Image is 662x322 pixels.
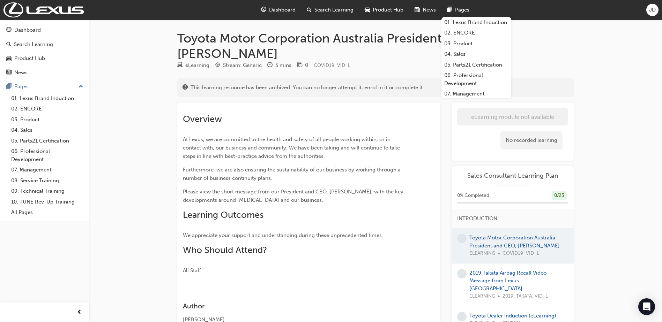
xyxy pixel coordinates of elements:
[441,38,511,49] a: 03. Product
[267,61,291,70] div: Duration
[14,69,28,77] div: News
[183,114,222,124] span: Overview
[447,6,452,14] span: pages-icon
[14,26,41,34] div: Dashboard
[6,27,12,33] span: guage-icon
[14,40,53,48] div: Search Learning
[183,302,410,310] h3: Author
[500,131,563,149] div: No recorded learning
[469,292,495,300] span: ELEARNING
[415,6,420,14] span: news-icon
[261,6,266,14] span: guage-icon
[552,191,567,200] div: 0 / 23
[457,108,568,125] button: eLearning module not available
[183,85,188,91] span: exclaim-icon
[183,167,402,181] span: Furthermore, we are also ensuring the sustainability of our business by working through a number ...
[8,146,86,164] a: 06. Professional Development
[3,52,86,65] a: Product Hub
[423,6,436,14] span: News
[6,41,11,48] span: search-icon
[365,6,370,14] span: car-icon
[457,215,497,223] span: INTRODUCTION
[8,175,86,186] a: 08. Service Training
[223,61,262,69] div: Stream: Generic
[215,62,220,69] span: target-icon
[359,3,409,17] a: car-iconProduct Hub
[503,292,548,300] span: 2019_TAKATA_VID_L
[457,234,467,243] span: learningRecordVerb_NONE-icon
[275,61,291,69] div: 5 mins
[457,192,489,200] span: 0 % Completed
[297,61,308,70] div: Price
[373,6,403,14] span: Product Hub
[469,313,556,319] a: Toyota Dealer Induction (eLearning)
[646,4,659,16] button: JD
[6,84,12,90] span: pages-icon
[3,24,86,37] a: Dashboard
[3,66,86,79] a: News
[8,136,86,146] a: 05. Parts21 Certification
[441,70,511,89] a: 06. Professional Development
[469,270,550,292] a: 2019 Takata Airbag Recall Video - Message from Lexus [GEOGRAPHIC_DATA]
[177,31,574,61] h1: Toyota Motor Corporation Australia President and CEO, [PERSON_NAME]
[301,3,359,17] a: search-iconSearch Learning
[638,298,655,315] div: Open Intercom Messenger
[8,207,86,218] a: All Pages
[183,136,401,159] span: At Lexus, we are committed to the health and safety of all people working within, or in contact w...
[441,17,511,28] a: 01. Lexus Brand Induction
[3,38,86,51] a: Search Learning
[8,164,86,175] a: 07. Management
[3,2,84,17] img: Trak
[314,6,354,14] span: Search Learning
[441,28,511,38] a: 02. ENCORE
[314,62,350,68] span: Learning resource code
[177,62,183,69] span: learningResourceType_ELEARNING-icon
[457,172,568,180] a: Sales Consultant Learning Plan
[14,83,29,91] div: Pages
[3,80,86,93] button: Pages
[8,114,86,125] a: 03. Product
[255,3,301,17] a: guage-iconDashboard
[297,62,302,69] span: money-icon
[8,186,86,197] a: 09. Technical Training
[185,61,209,69] div: eLearning
[8,93,86,104] a: 01. Lexus Brand Induction
[649,6,656,14] span: JD
[191,84,424,92] span: This learning resource has been archived. You can no longer attempt it, enrol in it or complete it.
[8,125,86,136] a: 04. Sales
[441,3,475,17] a: pages-iconPages
[8,103,86,114] a: 02. ENCORE
[6,55,12,62] span: car-icon
[79,82,83,91] span: up-icon
[215,61,262,70] div: Stream
[305,61,308,69] div: 0
[183,232,383,238] span: We appreciate your support and understanding during these unprecedented times.
[455,6,469,14] span: Pages
[441,89,511,99] a: 07. Management
[307,6,312,14] span: search-icon
[183,189,405,203] span: Please view the short message from our President and CEO, [PERSON_NAME], with the key development...
[14,54,45,62] div: Product Hub
[183,267,201,274] span: All Staff
[177,61,209,70] div: Type
[441,60,511,70] a: 05. Parts21 Certification
[267,62,273,69] span: clock-icon
[77,308,82,317] span: prev-icon
[409,3,441,17] a: news-iconNews
[3,22,86,80] button: DashboardSearch LearningProduct HubNews
[183,209,263,220] span: Learning Outcomes
[457,269,467,278] span: learningRecordVerb_NONE-icon
[8,197,86,207] a: 10. TUNE Rev-Up Training
[6,70,12,76] span: news-icon
[457,312,467,321] span: learningRecordVerb_NONE-icon
[183,245,267,255] span: Who Should Attend?
[441,49,511,60] a: 04. Sales
[269,6,296,14] span: Dashboard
